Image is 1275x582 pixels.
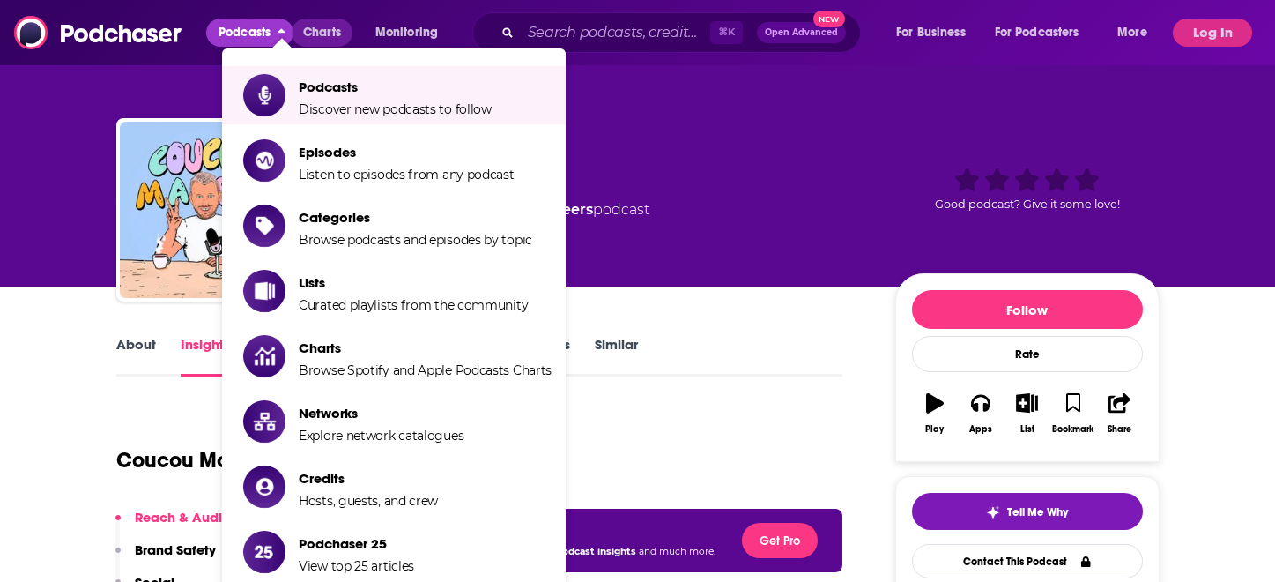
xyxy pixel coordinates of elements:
span: Discover new podcasts to follow [299,101,492,117]
input: Search podcasts, credits, & more... [521,19,710,47]
span: Explore network catalogues [299,428,463,444]
span: Browse podcasts and episodes by topic [299,232,532,248]
button: open menu [363,19,461,47]
span: Podcasts [299,78,492,95]
button: Get Pro [742,523,818,558]
button: Reach & Audience [115,509,254,541]
a: Charts [292,19,352,47]
div: Share [1108,424,1131,435]
p: Brand Safety [135,541,216,558]
span: New [813,11,845,27]
span: Charts [299,339,552,356]
a: Similar [595,336,638,377]
span: Podchaser 25 [299,535,414,552]
span: Tell Me Why [1007,505,1068,519]
span: For Podcasters [995,20,1079,45]
button: Share [1096,382,1142,445]
span: Curated playlists from the community [299,297,528,313]
button: open menu [1105,19,1169,47]
img: Coucou Ma Biche! [120,122,296,298]
button: open menu [884,19,988,47]
button: open menu [983,19,1105,47]
span: Open Advanced [765,28,838,37]
button: Apps [958,382,1004,445]
span: Lists [299,274,528,291]
div: Play [925,424,944,435]
span: Networks [299,405,463,422]
a: InsightsPodchaser Pro [181,336,268,377]
a: About [116,336,156,377]
span: Podcasts [219,20,271,45]
span: ⌘ K [710,21,743,44]
span: Listen to episodes from any podcast [299,167,515,183]
h1: Coucou Ma Biche! Podcast Insights [116,447,461,474]
span: Browse Spotify and Apple Podcasts Charts [299,362,552,378]
a: Contact This Podcast [912,544,1143,578]
div: Bookmark [1052,424,1093,435]
div: Rate [912,336,1143,372]
img: tell me why sparkle [986,505,1000,519]
div: List [1020,424,1034,435]
button: Open AdvancedNew [757,22,846,43]
span: More [1117,20,1147,45]
button: tell me why sparkleTell Me Why [912,493,1143,530]
span: Good podcast? Give it some love! [935,198,1120,211]
button: Bookmark [1050,382,1096,445]
span: View top 25 articles [299,558,414,574]
span: Credits [299,470,438,487]
span: Charts [303,20,341,45]
button: List [1004,382,1049,445]
button: Log In [1173,19,1252,47]
p: Reach & Audience [135,509,254,526]
span: Episodes [299,144,515,160]
button: Follow [912,290,1143,329]
span: Hosts, guests, and crew [299,493,438,509]
button: Play [912,382,958,445]
button: Brand Safety [115,541,216,574]
button: close menu [206,19,293,47]
div: Apps [969,424,992,435]
img: Podchaser - Follow, Share and Rate Podcasts [14,16,183,49]
span: Categories [299,209,532,226]
div: Search podcasts, credits, & more... [489,12,878,53]
span: Monitoring [375,20,438,45]
span: For Business [896,20,966,45]
div: Good podcast? Give it some love! [895,134,1160,243]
